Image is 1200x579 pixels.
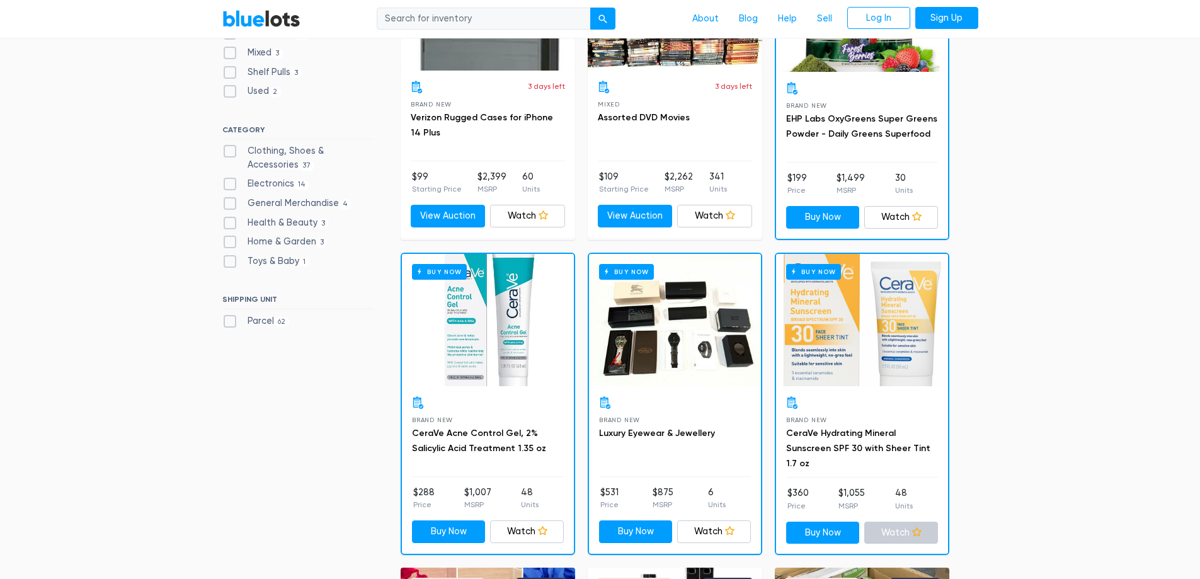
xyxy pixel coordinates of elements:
p: Units [709,183,727,195]
p: MSRP [653,499,673,510]
label: Electronics [222,177,310,191]
a: Sell [807,7,842,31]
h6: Buy Now [599,264,654,280]
a: Buy Now [599,520,673,543]
li: 48 [521,486,539,511]
li: $1,007 [464,486,491,511]
a: CeraVe Hydrating Mineral Sunscreen SPF 30 with Sheer Tint 1.7 oz [786,428,930,469]
span: Brand New [786,102,827,109]
label: Mixed [222,46,283,60]
a: BlueLots [222,9,300,28]
label: Home & Garden [222,235,328,249]
p: Price [600,499,619,510]
span: 37 [299,161,315,171]
a: Sign Up [915,7,978,30]
label: General Merchandise [222,197,352,210]
li: $875 [653,486,673,511]
p: Units [895,185,913,196]
p: Units [895,500,913,512]
a: Log In [847,7,910,30]
h6: CATEGORY [222,125,373,139]
a: Buy Now [786,206,860,229]
li: $2,262 [665,170,693,195]
p: Starting Price [412,183,462,195]
p: 3 days left [528,81,565,92]
li: $1,499 [837,171,865,197]
span: Mixed [598,101,620,108]
a: Buy Now [412,520,486,543]
li: $531 [600,486,619,511]
a: About [682,7,729,31]
label: Used [222,84,282,98]
a: View Auction [411,205,486,227]
span: 62 [274,317,290,327]
p: Units [522,183,540,195]
p: MSRP [464,499,491,510]
label: Shelf Pulls [222,66,302,79]
a: Watch [864,206,938,229]
a: Luxury Eyewear & Jewellery [599,428,715,439]
span: 3 [316,238,328,248]
p: MSRP [477,183,506,195]
span: Brand New [412,416,453,423]
li: $1,055 [838,486,865,512]
a: Verizon Rugged Cases for iPhone 14 Plus [411,112,553,138]
a: EHP Labs OxyGreens Super Greens Powder - Daily Greens Superfood [786,113,937,139]
a: Watch [490,520,564,543]
label: Health & Beauty [222,216,329,230]
p: 3 days left [715,81,752,92]
a: Assorted DVD Movies [598,112,690,123]
a: Watch [864,522,938,544]
span: 3 [290,68,302,78]
h6: SHIPPING UNIT [222,295,373,309]
span: Brand New [411,101,452,108]
input: Search for inventory [377,8,591,30]
p: MSRP [837,185,865,196]
a: Watch [677,205,752,227]
p: Units [708,499,726,510]
li: $99 [412,170,462,195]
a: Blog [729,7,768,31]
span: 2 [269,88,282,98]
a: CeraVe Acne Control Gel, 2% Salicylic Acid Treatment 1.35 oz [412,428,546,454]
span: Brand New [786,416,827,423]
p: MSRP [838,500,865,512]
span: Brand New [599,416,640,423]
h6: Buy Now [786,264,841,280]
li: $109 [599,170,649,195]
li: 341 [709,170,727,195]
a: View Auction [598,205,673,227]
span: 14 [294,180,310,190]
label: Clothing, Shoes & Accessories [222,144,373,171]
p: MSRP [665,183,693,195]
p: Price [413,499,435,510]
span: 3 [317,219,329,229]
p: Starting Price [599,183,649,195]
a: Buy Now [402,254,574,386]
p: Price [787,500,809,512]
li: 48 [895,486,913,512]
label: Toys & Baby [222,255,310,268]
a: Buy Now [776,254,948,386]
span: 3 [271,49,283,59]
label: Parcel [222,314,290,328]
li: $2,399 [477,170,506,195]
a: Help [768,7,807,31]
li: 30 [895,171,913,197]
a: Buy Now [786,522,860,544]
li: $199 [787,171,807,197]
li: $360 [787,486,809,512]
span: 4 [339,199,352,209]
a: Watch [677,520,751,543]
h6: Buy Now [412,264,467,280]
p: Price [787,185,807,196]
li: 60 [522,170,540,195]
a: Watch [490,205,565,227]
p: Units [521,499,539,510]
span: 1 [299,257,310,267]
a: Buy Now [589,254,761,386]
li: $288 [413,486,435,511]
li: 6 [708,486,726,511]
